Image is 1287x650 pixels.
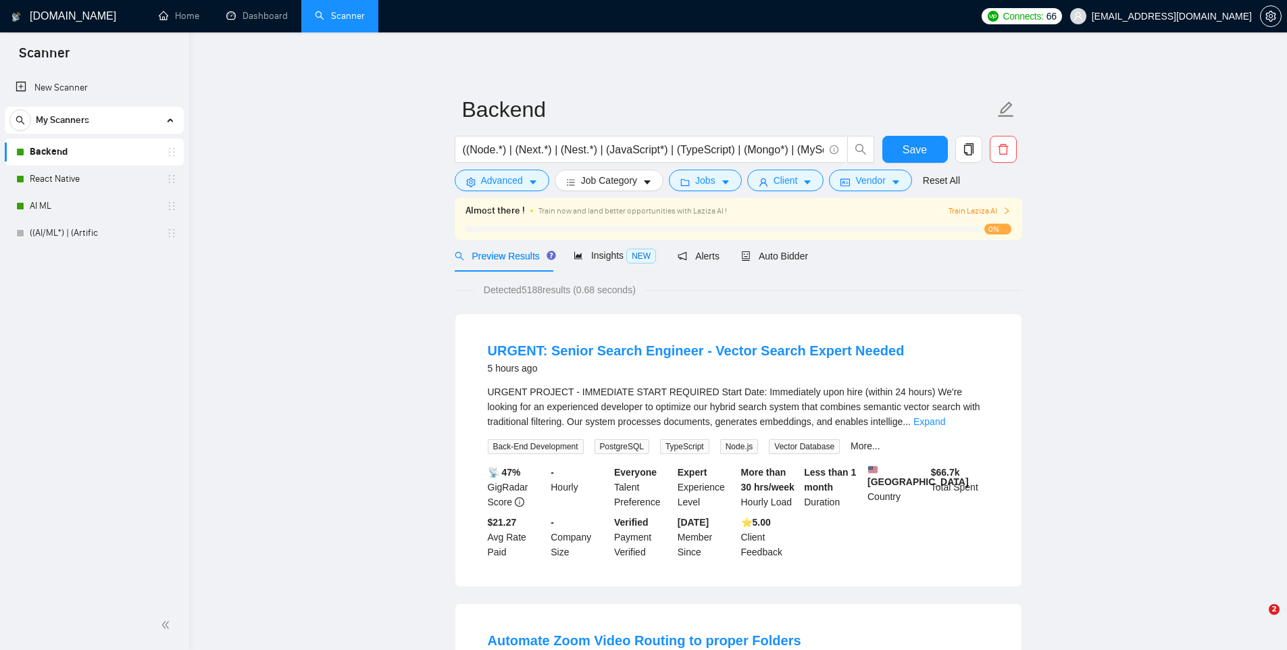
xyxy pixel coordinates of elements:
span: Client [774,173,798,188]
b: [GEOGRAPHIC_DATA] [867,465,969,487]
span: Vendor [855,173,885,188]
span: Auto Bidder [741,251,808,261]
span: My Scanners [36,107,89,134]
span: Node.js [720,439,759,454]
iframe: Intercom live chat [1241,604,1273,636]
span: search [10,116,30,125]
div: Total Spent [928,465,992,509]
span: Preview Results [455,251,552,261]
span: info-circle [830,145,838,154]
span: Vector Database [769,439,840,454]
span: holder [166,228,177,239]
b: ⭐️ 5.00 [741,517,771,528]
a: dashboardDashboard [226,10,288,22]
b: $ 66.7k [931,467,960,478]
div: Client Feedback [738,515,802,559]
button: Train Laziza AI [949,205,1011,218]
span: robot [741,251,751,261]
span: caret-down [642,177,652,187]
span: Jobs [695,173,715,188]
span: 0% [984,224,1011,234]
a: homeHome [159,10,199,22]
li: My Scanners [5,107,184,247]
span: folder [680,177,690,187]
span: PostgreSQL [595,439,649,454]
span: holder [166,174,177,184]
div: Member Since [675,515,738,559]
span: Alerts [678,251,720,261]
span: edit [997,101,1015,118]
a: setting [1260,11,1282,22]
span: area-chart [574,251,583,260]
div: Hourly [548,465,611,509]
span: 66 [1046,9,1057,24]
span: 2 [1269,604,1280,615]
div: Avg Rate Paid [485,515,549,559]
span: Save [903,141,927,158]
button: folderJobscaret-down [669,170,742,191]
a: URGENT: Senior Search Engineer - Vector Search Expert Needed [488,343,905,358]
b: - [551,517,554,528]
img: upwork-logo.png [988,11,999,22]
span: Back-End Development [488,439,584,454]
button: userClientcaret-down [747,170,824,191]
span: Insights [574,250,656,261]
a: Expand [913,416,945,427]
a: Backend [30,139,158,166]
span: caret-down [721,177,730,187]
span: double-left [161,618,174,632]
span: NEW [626,249,656,264]
span: TypeScript [660,439,709,454]
div: GigRadar Score [485,465,549,509]
a: searchScanner [315,10,365,22]
a: Reset All [923,173,960,188]
b: [DATE] [678,517,709,528]
span: right [1003,207,1011,215]
button: Save [882,136,948,163]
div: Country [865,465,928,509]
span: Almost there ! [465,203,525,218]
span: bars [566,177,576,187]
div: URGENT PROJECT - IMMEDIATE START REQUIRED Start Date: Immediately upon hire (within 24 hours) We'... [488,384,989,429]
div: Duration [801,465,865,509]
span: Advanced [481,173,523,188]
span: info-circle [515,497,524,507]
span: copy [956,143,982,155]
b: More than 30 hrs/week [741,467,794,493]
span: setting [466,177,476,187]
input: Scanner name... [462,93,994,126]
span: caret-down [891,177,901,187]
li: New Scanner [5,74,184,101]
span: user [759,177,768,187]
div: Payment Verified [611,515,675,559]
button: copy [955,136,982,163]
span: Connects: [1003,9,1043,24]
span: holder [166,201,177,211]
span: notification [678,251,687,261]
button: setting [1260,5,1282,27]
input: Search Freelance Jobs... [463,141,824,158]
span: Scanner [8,43,80,72]
div: Tooltip anchor [545,249,557,261]
span: search [455,251,464,261]
b: Expert [678,467,707,478]
span: search [848,143,874,155]
span: user [1074,11,1083,21]
button: idcardVendorcaret-down [829,170,911,191]
a: React Native [30,166,158,193]
img: logo [11,6,21,28]
span: ... [903,416,911,427]
button: search [9,109,31,131]
span: Job Category [581,173,637,188]
div: Experience Level [675,465,738,509]
button: barsJob Categorycaret-down [555,170,663,191]
a: More... [851,441,880,451]
span: Detected 5188 results (0.68 seconds) [474,282,645,297]
div: Company Size [548,515,611,559]
span: caret-down [528,177,538,187]
b: Everyone [614,467,657,478]
span: holder [166,147,177,157]
span: caret-down [803,177,812,187]
button: delete [990,136,1017,163]
span: Train now and land better opportunities with Laziza AI ! [538,206,727,216]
